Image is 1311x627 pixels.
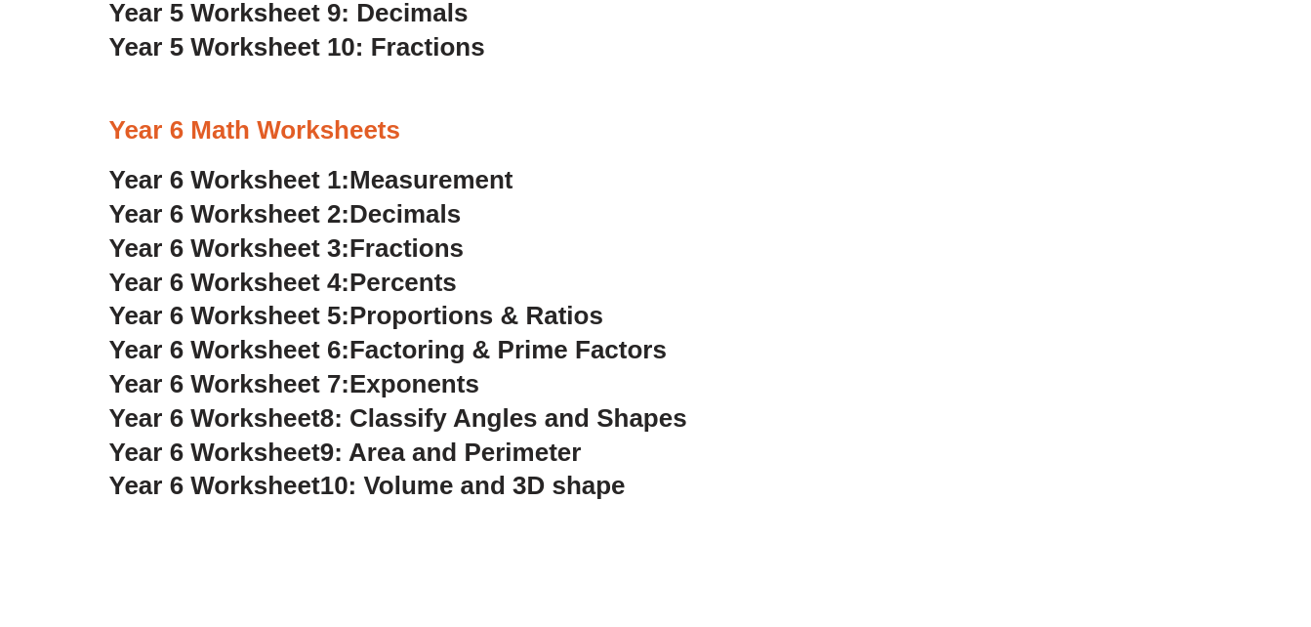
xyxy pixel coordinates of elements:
[320,471,626,500] span: 10: Volume and 3D shape
[349,369,479,398] span: Exponents
[109,403,687,433] a: Year 6 Worksheet8: Classify Angles and Shapes
[109,335,350,364] span: Year 6 Worksheet 6:
[349,268,457,297] span: Percents
[109,268,350,297] span: Year 6 Worksheet 4:
[109,471,320,500] span: Year 6 Worksheet
[109,233,464,263] a: Year 6 Worksheet 3:Fractions
[349,301,603,330] span: Proportions & Ratios
[109,438,582,467] a: Year 6 Worksheet9: Area and Perimeter
[320,403,687,433] span: 8: Classify Angles and Shapes
[109,268,457,297] a: Year 6 Worksheet 4:Percents
[109,165,513,194] a: Year 6 Worksheet 1:Measurement
[109,199,462,229] a: Year 6 Worksheet 2:Decimals
[109,403,320,433] span: Year 6 Worksheet
[109,165,350,194] span: Year 6 Worksheet 1:
[109,369,479,398] a: Year 6 Worksheet 7:Exponents
[349,165,513,194] span: Measurement
[109,199,350,229] span: Year 6 Worksheet 2:
[109,114,1203,147] h3: Year 6 Math Worksheets
[109,301,603,330] a: Year 6 Worksheet 5:Proportions & Ratios
[349,335,667,364] span: Factoring & Prime Factors
[109,369,350,398] span: Year 6 Worksheet 7:
[109,233,350,263] span: Year 6 Worksheet 3:
[109,32,485,62] a: Year 5 Worksheet 10: Fractions
[109,335,667,364] a: Year 6 Worksheet 6:Factoring & Prime Factors
[109,471,626,500] a: Year 6 Worksheet10: Volume and 3D shape
[349,199,461,229] span: Decimals
[986,406,1311,627] iframe: Chat Widget
[349,233,464,263] span: Fractions
[109,301,350,330] span: Year 6 Worksheet 5:
[320,438,582,467] span: 9: Area and Perimeter
[109,438,320,467] span: Year 6 Worksheet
